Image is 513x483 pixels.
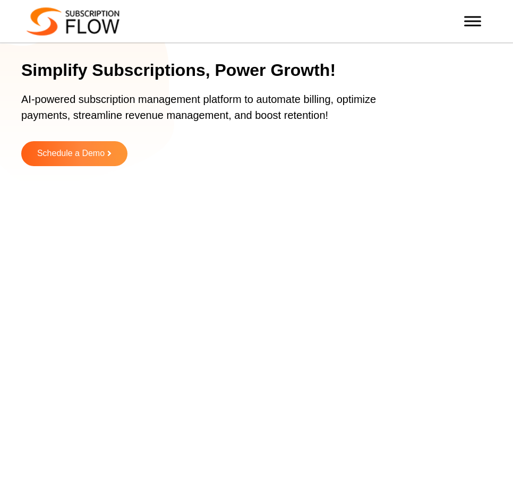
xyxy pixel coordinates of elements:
h1: Simplify Subscriptions, Power Growth! [21,59,478,81]
img: Subscriptionflow [27,7,119,36]
p: AI-powered subscription management platform to automate billing, optimize payments, streamline re... [21,91,382,134]
button: Toggle Menu [464,16,481,26]
span: Schedule a Demo [37,149,105,158]
a: Schedule a Demo [21,141,127,166]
